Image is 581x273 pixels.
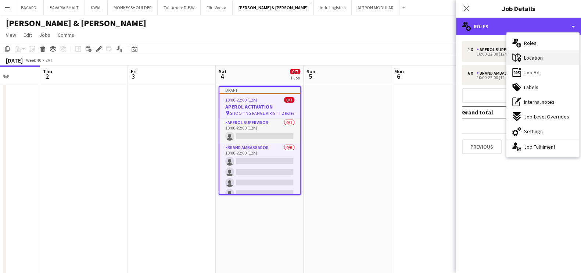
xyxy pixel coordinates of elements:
[306,68,315,75] span: Sun
[6,32,16,38] span: View
[46,57,53,63] div: EAT
[219,86,301,195] app-job-card: Draft10:00-22:00 (12h)0/7APEROL ACTIVATION SHOOTING RANGE KIRIGITI2 RolesAPEROL SUPERVISOR0/110:0...
[130,72,137,81] span: 3
[36,30,53,40] a: Jobs
[314,0,352,15] button: Indu Logistics
[524,99,555,105] span: Internal notes
[462,106,529,118] td: Grand total
[524,40,537,46] span: Roles
[131,68,137,75] span: Fri
[225,97,257,103] span: 10:00-22:00 (12h)
[524,128,543,135] span: Settings
[24,57,43,63] span: Week 40
[394,68,404,75] span: Mon
[39,32,50,38] span: Jobs
[6,18,146,29] h1: [PERSON_NAME] & [PERSON_NAME]
[456,4,581,13] h3: Job Details
[219,103,300,110] h3: APEROL ACTIVATION
[477,71,524,76] div: Brand Ambassador
[233,0,314,15] button: [PERSON_NAME] & [PERSON_NAME]
[21,30,35,40] a: Edit
[219,87,300,93] div: Draft
[284,97,294,103] span: 0/7
[218,72,227,81] span: 4
[219,118,300,143] app-card-role: APEROL SUPERVISOR0/110:00-22:00 (12h)
[290,75,300,81] div: 1 Job
[462,139,502,154] button: Previous
[85,0,108,15] button: KWAL
[55,30,77,40] a: Comms
[456,18,581,35] div: Roles
[24,32,32,38] span: Edit
[506,139,579,154] div: Job Fulfilment
[524,69,539,76] span: Job Ad
[468,47,477,52] div: 1 x
[524,54,543,61] span: Location
[468,76,562,79] div: 10:00-22:00 (12h)
[230,110,280,116] span: SHOOTING RANGE KIRIGITI
[393,72,404,81] span: 6
[468,52,562,56] div: 10:00-22:00 (12h)
[524,84,538,91] span: Labels
[42,72,52,81] span: 2
[44,0,85,15] button: BAVARIA SMALT
[3,30,19,40] a: View
[462,88,575,103] button: Add role
[219,68,227,75] span: Sat
[58,32,74,38] span: Comms
[43,68,52,75] span: Thu
[15,0,44,15] button: BACARDI
[352,0,399,15] button: ALTRON MODULAR
[158,0,201,15] button: Tullamore D.E.W
[219,143,300,222] app-card-role: Brand Ambassador0/610:00-22:00 (12h)
[282,110,294,116] span: 2 Roles
[108,0,158,15] button: MONKEY SHOULDER
[477,47,523,52] div: APEROL SUPERVISOR
[468,71,477,76] div: 6 x
[305,72,315,81] span: 5
[290,69,300,74] span: 0/7
[201,0,233,15] button: Flirt Vodka
[6,57,23,64] div: [DATE]
[524,113,569,120] span: Job-Level Overrides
